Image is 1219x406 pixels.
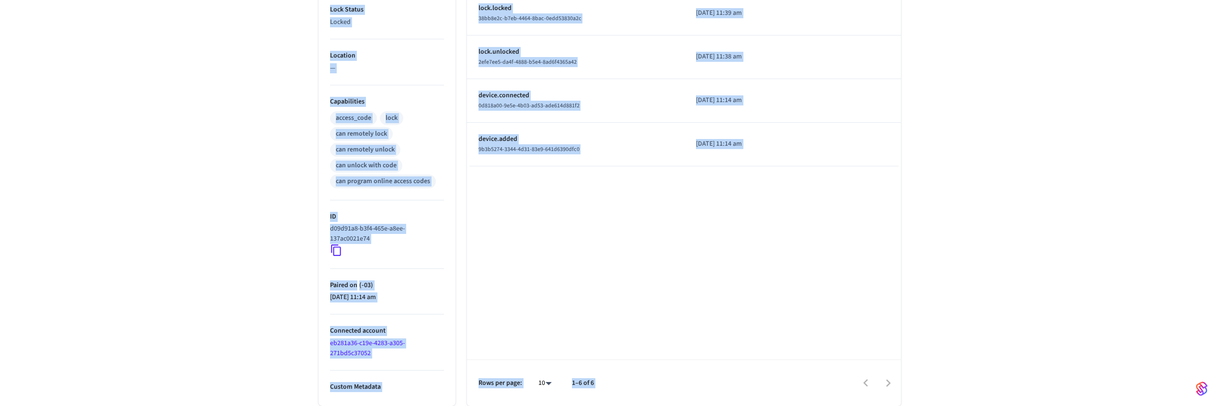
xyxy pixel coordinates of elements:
[696,139,793,149] p: [DATE] 11:14 am
[1196,381,1208,396] img: SeamLogoGradient.69752ec5.svg
[696,95,793,105] p: [DATE] 11:14 am
[478,378,522,388] p: Rows per page:
[478,58,577,66] span: 2efe7ee5-da4f-4888-b5e4-8ad6f4365a42
[478,47,673,57] p: lock.unlocked
[478,3,673,13] p: lock.locked
[336,113,371,123] div: access_code
[330,5,444,15] p: Lock Status
[330,326,444,336] p: Connected account
[534,376,557,390] div: 10
[330,97,444,107] p: Capabilities
[330,17,444,27] p: Locked
[478,134,673,144] p: device.added
[330,51,444,61] p: Location
[330,338,405,358] a: eb281a36-c19e-4283-a305-271bd5c37052
[386,113,398,123] div: lock
[330,280,444,290] p: Paired on
[330,212,444,222] p: ID
[330,292,444,302] p: [DATE] 11:14 am
[336,145,395,155] div: can remotely unlock
[478,14,581,23] span: 38bb8e2c-b7eb-4464-8bac-0edd53830a2c
[696,52,793,62] p: [DATE] 11:38 am
[696,8,793,18] p: [DATE] 11:39 am
[336,129,387,139] div: can remotely lock
[330,224,440,244] p: d09d91a8-b3f4-465e-a8ee-137ac0021e74
[478,91,673,101] p: device.connected
[330,382,444,392] p: Custom Metadata
[478,145,580,153] span: 9b3b5274-3344-4d31-83e9-641d6390dfc0
[572,378,594,388] p: 1–6 of 6
[336,176,430,186] div: can program online access codes
[336,161,397,171] div: can unlock with code
[478,102,580,110] span: 0d818a00-9e5e-4b03-ad53-ade614d881f2
[330,63,444,73] p: —
[357,280,373,290] span: ( -03 )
